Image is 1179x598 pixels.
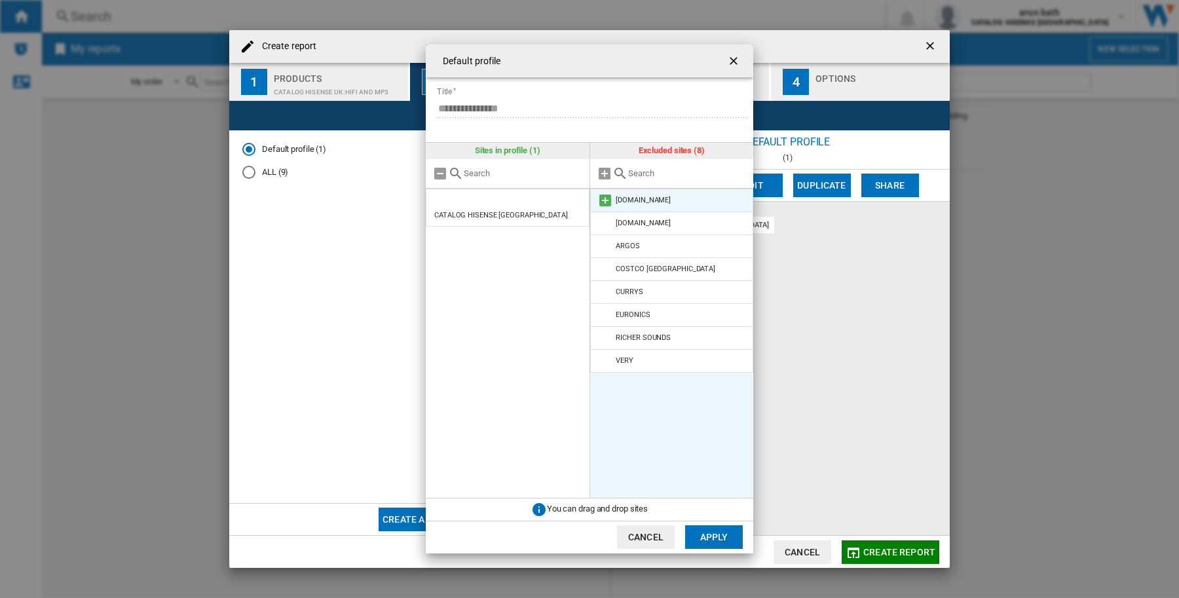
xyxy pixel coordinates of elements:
div: VERY [616,356,633,365]
div: CATALOG HISENSE [GEOGRAPHIC_DATA] [434,211,568,219]
h4: Default profile [436,55,501,68]
div: EURONICS [616,310,650,319]
div: [DOMAIN_NAME] [616,196,671,204]
div: Excluded sites (8) [590,143,754,159]
div: RICHER SOUNDS [616,333,671,342]
input: Search [464,168,583,178]
ng-md-icon: getI18NText('BUTTONS.CLOSE_DIALOG') [727,54,743,70]
input: Search [628,168,747,178]
md-icon: Remove all [432,166,448,181]
div: Sites in profile (1) [426,143,589,159]
button: Apply [685,525,743,549]
div: CURRYS [616,288,643,296]
div: COSTCO [GEOGRAPHIC_DATA] [616,265,715,273]
div: ARGOS [616,242,640,250]
button: Cancel [617,525,675,549]
button: getI18NText('BUTTONS.CLOSE_DIALOG') [722,48,748,74]
div: [DOMAIN_NAME] [616,219,671,227]
md-icon: Add all [597,166,612,181]
span: You can drag and drop sites [547,504,648,514]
